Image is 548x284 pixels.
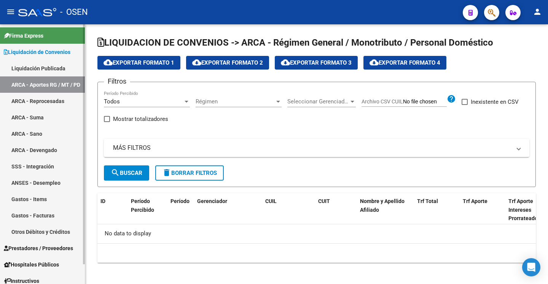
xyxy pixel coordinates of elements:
[414,193,460,227] datatable-header-cell: Trf Total
[197,198,227,204] span: Gerenciador
[104,98,120,105] span: Todos
[170,198,190,204] span: Período
[357,193,414,227] datatable-header-cell: Nombre y Apellido Afiliado
[265,198,277,204] span: CUIL
[113,114,168,124] span: Mostrar totalizadores
[6,7,15,16] mat-icon: menu
[111,170,142,176] span: Buscar
[471,97,519,106] span: Inexistente en CSV
[362,98,403,105] span: Archivo CSV CUIL
[4,48,70,56] span: Liquidación de Convenios
[417,198,438,204] span: Trf Total
[97,224,536,243] div: No data to display
[104,59,174,66] span: Exportar Formato 1
[162,170,217,176] span: Borrar Filtros
[522,258,540,276] div: Open Intercom Messenger
[318,198,330,204] span: CUIT
[196,98,275,105] span: Régimen
[100,198,105,204] span: ID
[4,32,43,40] span: Firma Express
[281,58,290,67] mat-icon: cloud_download
[186,56,269,70] button: Exportar Formato 2
[97,37,493,48] span: LIQUIDACION DE CONVENIOS -> ARCA - Régimen General / Monotributo / Personal Doméstico
[128,193,156,227] datatable-header-cell: Período Percibido
[463,198,487,204] span: Trf Aporte
[104,58,113,67] mat-icon: cloud_download
[275,56,358,70] button: Exportar Formato 3
[370,59,440,66] span: Exportar Formato 4
[104,165,149,181] button: Buscar
[60,4,88,21] span: - OSEN
[4,244,73,252] span: Prestadores / Proveedores
[113,144,511,152] mat-panel-title: MÁS FILTROS
[262,193,304,227] datatable-header-cell: CUIL
[508,198,540,222] span: Trf Aporte Intereses Prorrateados
[131,198,154,213] span: Período Percibido
[460,193,505,227] datatable-header-cell: Trf Aporte
[104,139,529,157] mat-expansion-panel-header: MÁS FILTROS
[162,168,171,177] mat-icon: delete
[104,76,130,87] h3: Filtros
[533,7,542,16] mat-icon: person
[194,193,251,227] datatable-header-cell: Gerenciador
[192,59,263,66] span: Exportar Formato 2
[167,193,194,227] datatable-header-cell: Período
[155,165,224,181] button: Borrar Filtros
[370,58,379,67] mat-icon: cloud_download
[360,198,405,213] span: Nombre y Apellido Afiliado
[287,98,349,105] span: Seleccionar Gerenciador
[315,193,357,227] datatable-header-cell: CUIT
[97,56,180,70] button: Exportar Formato 1
[447,94,456,103] mat-icon: help
[192,58,201,67] mat-icon: cloud_download
[4,260,59,269] span: Hospitales Públicos
[281,59,352,66] span: Exportar Formato 3
[97,193,128,227] datatable-header-cell: ID
[363,56,446,70] button: Exportar Formato 4
[111,168,120,177] mat-icon: search
[403,98,447,105] input: Archivo CSV CUIL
